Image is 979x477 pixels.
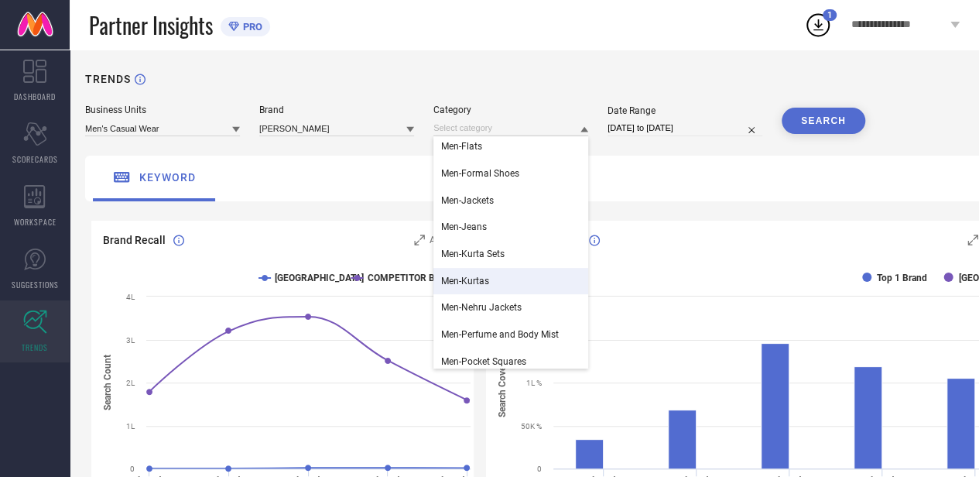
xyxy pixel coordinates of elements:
div: Men-Jackets [433,187,588,214]
input: Select date range [608,120,762,136]
tspan: Search Count [102,355,113,410]
span: Men-Kurtas [441,276,489,287]
span: Men-Jackets [441,195,494,206]
div: Men-Kurtas [433,268,588,294]
text: 2L [126,379,135,387]
span: Partner Insights [89,9,213,41]
span: SUGGESTIONS [12,279,59,290]
div: Open download list [804,11,832,39]
span: Men-Jeans [441,221,487,232]
span: DASHBOARD [14,91,56,102]
div: Men-Perfume and Body Mist [433,321,588,348]
span: TRENDS [22,341,48,353]
div: Men-Flats [433,133,588,160]
span: Analyse [429,235,462,245]
svg: Zoom [967,235,978,245]
div: Business Units [85,105,240,115]
text: Top 1 Brand [877,273,927,283]
div: Men-Nehru Jackets [433,294,588,321]
div: Date Range [608,105,762,116]
span: Men-Nehru Jackets [441,302,522,313]
span: Men-Kurta Sets [441,249,505,259]
span: SCORECARDS [12,153,58,165]
h1: TRENDS [85,73,131,85]
svg: Zoom [414,235,425,245]
div: Brand [259,105,414,115]
tspan: Search Coverage [497,348,508,417]
text: 3L [126,336,135,345]
span: PRO [239,21,262,33]
div: Men-Formal Shoes [433,160,588,187]
span: keyword [139,171,196,184]
span: Men-Pocket Squares [441,356,526,367]
span: Men-Formal Shoes [441,168,519,179]
text: 1L % [526,379,542,387]
text: 1L [126,422,135,431]
span: WORKSPACE [14,216,56,228]
div: Men-Kurta Sets [433,241,588,267]
span: Men-Flats [441,141,482,152]
text: 50K % [521,422,542,431]
text: [GEOGRAPHIC_DATA] [275,273,364,283]
input: Select category [433,120,588,136]
text: COMPETITOR BRANDS [367,273,464,283]
div: Category [433,105,588,115]
text: 4L [126,293,135,301]
text: 0 [537,465,542,473]
text: 0 [130,465,135,473]
span: 1 [827,10,832,20]
div: Men-Pocket Squares [433,348,588,375]
div: Men-Jeans [433,214,588,240]
button: SEARCH [782,108,865,134]
span: Men-Perfume and Body Mist [441,329,559,340]
span: Brand Recall [103,234,166,246]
